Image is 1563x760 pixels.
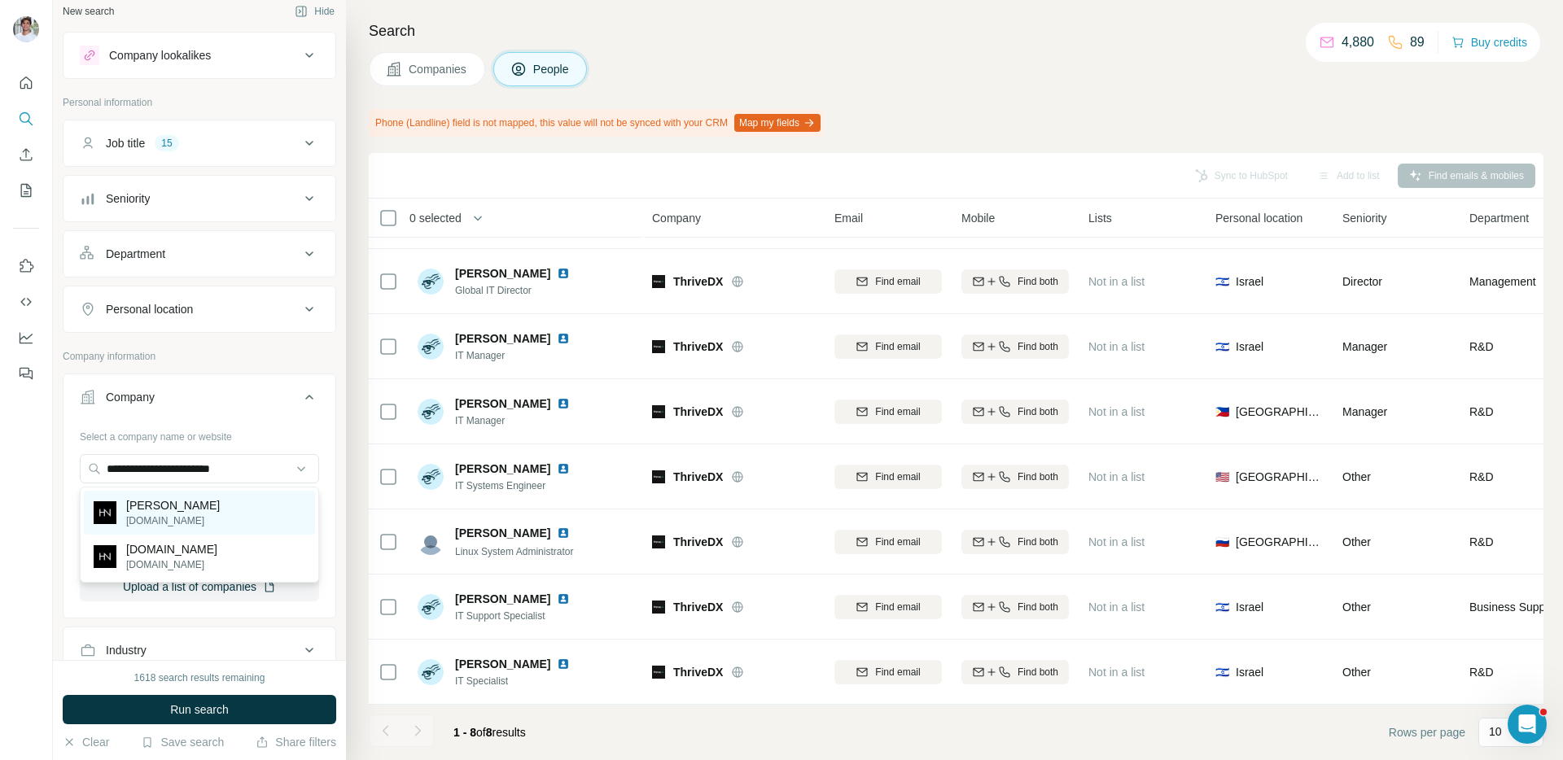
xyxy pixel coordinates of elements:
span: People [533,61,571,77]
iframe: Intercom live chat [1508,705,1547,744]
button: Job title15 [63,124,335,163]
button: Quick start [13,68,39,98]
button: My lists [13,176,39,205]
span: IT Manager [455,348,589,363]
span: Not in a list [1088,666,1145,679]
button: Enrich CSV [13,140,39,169]
span: [PERSON_NAME] [455,525,550,541]
span: ThriveDX [673,273,723,290]
div: Select a company name or website [80,423,319,444]
img: LinkedIn logo [557,657,570,670]
img: Logo of ThriveDX [652,666,665,679]
span: Manager [1342,405,1387,418]
span: Israel [1236,664,1263,680]
span: ThriveDX [673,599,723,615]
span: Not in a list [1088,275,1145,288]
img: LinkedIn logo [557,526,570,539]
span: Not in a list [1088,601,1145,614]
span: 1 - 8 [453,726,476,739]
span: 🇺🇸 [1215,469,1229,485]
button: Find email [834,660,942,684]
span: Run search [170,701,229,718]
p: [PERSON_NAME] [126,497,220,513]
button: Find both [961,269,1069,294]
button: Run search [63,695,336,724]
h4: Search [369,20,1543,42]
span: Find both [1018,665,1058,679]
div: Phone (Landline) field is not mapped, this value will not be synced with your CRM [369,109,824,137]
span: Director [1342,275,1382,288]
span: IT Systems Engineer [455,478,589,493]
span: Not in a list [1088,340,1145,353]
p: 89 [1410,33,1425,52]
div: 1618 search results remaining [134,670,265,685]
span: [PERSON_NAME] [455,395,550,412]
div: Personal location [106,301,193,317]
span: Linux System Administrator [455,546,573,557]
p: Company information [63,349,336,364]
img: Avatar [418,399,444,425]
button: Seniority [63,179,335,218]
p: 10 [1489,723,1502,740]
button: Buy credits [1451,31,1527,54]
span: Find both [1018,470,1058,484]
span: Companies [409,61,468,77]
span: Find both [1018,274,1058,289]
span: Find both [1018,404,1058,419]
button: Find both [961,465,1069,489]
span: 🇮🇱 [1215,273,1229,290]
img: Avatar [13,16,39,42]
img: Logo of ThriveDX [652,535,665,548]
img: LinkedIn logo [557,397,570,410]
span: ThriveDX [673,404,723,420]
span: R&D [1469,404,1494,420]
img: Logo of ThriveDX [652,601,665,614]
p: Personal information [63,95,336,110]
span: Find email [875,470,920,484]
span: Personal location [1215,210,1302,226]
span: 🇵🇭 [1215,404,1229,420]
span: Find email [875,600,920,614]
span: Mobile [961,210,995,226]
span: Rows per page [1389,724,1465,740]
span: IT Manager [455,413,589,428]
img: Avatar [418,464,444,490]
img: LinkedIn logo [557,332,570,345]
span: of [476,726,486,739]
p: 4,880 [1342,33,1374,52]
span: ThriveDX [673,339,723,355]
img: LinkedIn logo [557,592,570,605]
span: [GEOGRAPHIC_DATA] [1236,534,1323,550]
span: Global IT Director [455,283,589,298]
div: Company lookalikes [109,47,211,63]
span: Company [652,210,701,226]
span: [GEOGRAPHIC_DATA] [1236,469,1323,485]
div: Company [106,389,155,405]
span: [PERSON_NAME] [455,656,550,672]
button: Find both [961,400,1069,424]
span: R&D [1469,339,1494,355]
button: Map my fields [734,114,821,132]
span: Management [1469,273,1536,290]
button: Find both [961,530,1069,554]
div: Seniority [106,190,150,207]
img: Logo of ThriveDX [652,470,665,483]
span: Find email [875,274,920,289]
button: Find both [961,334,1069,359]
span: Israel [1236,599,1263,615]
img: Logo of ThriveDX [652,405,665,418]
span: 🇮🇱 [1215,339,1229,355]
span: IT Support Specialist [455,609,589,623]
img: harveynichols.com.hk [94,545,116,568]
button: Personal location [63,290,335,329]
button: Share filters [256,734,336,750]
span: Israel [1236,339,1263,355]
button: Find both [961,660,1069,684]
button: Find email [834,530,942,554]
span: ThriveDX [673,534,723,550]
button: Company [63,378,335,423]
span: Seniority [1342,210,1386,226]
span: Find email [875,404,920,419]
span: Israel [1236,273,1263,290]
span: ThriveDX [673,469,723,485]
